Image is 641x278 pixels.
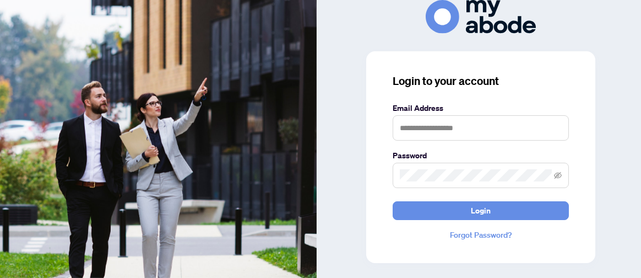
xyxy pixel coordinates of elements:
span: eye-invisible [554,172,562,179]
span: Login [471,202,491,220]
label: Password [393,149,569,162]
label: Email Address [393,102,569,114]
button: Login [393,201,569,220]
h3: Login to your account [393,73,569,89]
a: Forgot Password? [393,229,569,241]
